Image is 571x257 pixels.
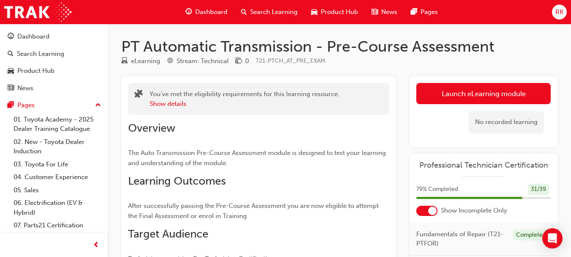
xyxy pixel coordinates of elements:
a: Launch eLearning module [416,83,551,104]
span: search-icon [241,7,247,17]
div: Stream [167,56,229,66]
div: You've met the eligibility requirements for this learning resource. [150,89,339,108]
a: 06. Electrification (EV & Hybrid) [10,196,104,219]
span: Dashboard [195,7,227,17]
span: news-icon [8,85,14,92]
span: news-icon [372,7,378,17]
button: RK [552,5,567,19]
div: Search Learning [17,49,64,59]
a: 03. Toyota For Life [10,158,104,171]
a: Product Hub [3,63,104,79]
span: Search Learning [250,7,298,17]
span: money-icon [235,58,242,65]
div: Completed [513,229,549,241]
span: Fundamentals of Repair (T21-PTFOR) [416,229,506,249]
div: 0 [245,56,249,66]
a: Professional Technician Certification [416,160,551,170]
a: 01. Toyota Academy - 2025 Dealer Training Catalogue [10,113,104,135]
div: Open Intercom Messenger [542,228,563,249]
div: Dashboard [17,32,49,41]
span: The Auto Transmission Pre-Course Assessment module is designed to test your learning and understa... [128,149,388,167]
a: guage-iconDashboard [179,3,234,21]
span: puzzle-icon [134,90,143,100]
span: RK [555,7,563,17]
span: Pages [421,7,438,17]
span: News [381,7,397,17]
div: News [17,83,33,93]
div: eLearning [131,56,160,66]
a: search-iconSearch Learning [234,3,304,21]
button: Pages [3,97,104,113]
a: 04. Customer Experience [10,171,104,184]
div: No recorded learning [469,111,544,133]
div: Pages [17,100,35,110]
a: Search Learning [3,46,104,62]
span: up-icon [95,100,101,111]
span: car-icon [311,7,317,17]
span: car-icon [8,67,14,75]
button: Show details [150,99,186,109]
span: Learning resource code [256,57,325,64]
span: pages-icon [8,102,14,109]
a: Dashboard [3,29,104,44]
span: prev-icon [93,240,99,251]
span: Show Incomplete Only [441,206,507,216]
img: Trak [4,3,71,22]
span: Target Audience [128,227,208,240]
div: Price [235,56,249,66]
span: 79 % Completed [416,185,458,194]
div: Type [121,56,160,66]
div: 31 / 39 [528,184,549,195]
a: pages-iconPages [404,3,445,21]
a: 07. Parts21 Certification [10,219,104,232]
a: 08. Service Training [10,232,104,245]
a: 05. Sales [10,184,104,197]
span: Product Hub [321,7,358,17]
button: DashboardSearch LearningProduct HubNews [3,27,104,97]
a: car-iconProduct Hub [304,3,365,21]
a: News [3,80,104,96]
span: Learning Outcomes [128,174,226,188]
span: guage-icon [186,7,192,17]
span: search-icon [8,50,14,58]
span: Overview [128,122,175,135]
span: pages-icon [411,7,417,17]
span: guage-icon [8,33,14,41]
span: learningResourceType_ELEARNING-icon [121,58,128,65]
a: news-iconNews [365,3,404,21]
span: target-icon [167,58,173,65]
span: After successfully passing the Pre-Course Assessment you are now eligible to attempt the Final As... [128,202,380,220]
h1: PT Automatic Transmission - Pre-Course Assessment [121,37,557,56]
div: Stream: Technical [177,56,229,66]
div: Product Hub [17,66,55,76]
a: 02. New - Toyota Dealer Induction [10,135,104,158]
